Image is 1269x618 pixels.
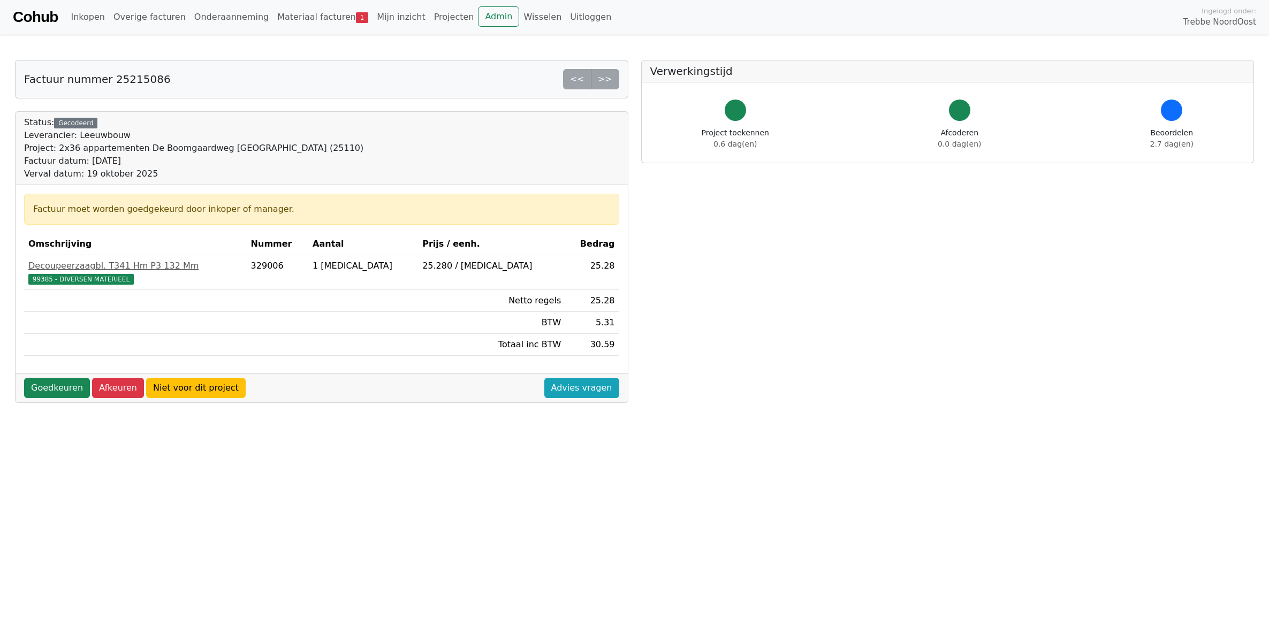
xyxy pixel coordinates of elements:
div: Factuur moet worden goedgekeurd door inkoper of manager. [33,203,610,216]
div: Afcoderen [938,127,981,150]
a: Decoupeerzaagbl. T341 Hm P3 132 Mm99385 - DIVERSEN MATERIEEL [28,260,242,285]
div: Verval datum: 19 oktober 2025 [24,167,363,180]
div: Status: [24,116,363,180]
span: 99385 - DIVERSEN MATERIEEL [28,274,134,285]
div: 25.280 / [MEDICAL_DATA] [422,260,561,272]
a: Overige facturen [109,6,190,28]
td: 25.28 [565,290,619,312]
th: Bedrag [565,233,619,255]
a: Projecten [430,6,478,28]
td: Totaal inc BTW [418,334,565,356]
span: Ingelogd onder: [1202,6,1256,16]
a: Goedkeuren [24,378,90,398]
a: Advies vragen [544,378,619,398]
span: 1 [356,12,368,23]
div: Gecodeerd [54,118,97,128]
a: Onderaanneming [190,6,273,28]
div: Project: 2x36 appartementen De Boomgaardweg [GEOGRAPHIC_DATA] (25110) [24,142,363,155]
h5: Verwerkingstijd [650,65,1245,78]
h5: Factuur nummer 25215086 [24,73,171,86]
td: 5.31 [565,312,619,334]
td: BTW [418,312,565,334]
div: Decoupeerzaagbl. T341 Hm P3 132 Mm [28,260,242,272]
th: Aantal [308,233,418,255]
td: Netto regels [418,290,565,312]
a: Inkopen [66,6,109,28]
th: Prijs / eenh. [418,233,565,255]
span: 2.7 dag(en) [1150,140,1194,148]
td: 30.59 [565,334,619,356]
a: Wisselen [519,6,566,28]
div: Beoordelen [1150,127,1194,150]
th: Nummer [247,233,308,255]
div: Project toekennen [702,127,769,150]
span: 0.0 dag(en) [938,140,981,148]
th: Omschrijving [24,233,247,255]
a: Materiaal facturen1 [273,6,373,28]
a: Mijn inzicht [373,6,430,28]
div: Factuur datum: [DATE] [24,155,363,167]
div: 1 [MEDICAL_DATA] [313,260,414,272]
a: Uitloggen [566,6,615,28]
a: Niet voor dit project [146,378,246,398]
span: Trebbe NoordOost [1183,16,1256,28]
a: Afkeuren [92,378,144,398]
a: Admin [478,6,519,27]
td: 329006 [247,255,308,290]
td: 25.28 [565,255,619,290]
div: Leverancier: Leeuwbouw [24,129,363,142]
span: 0.6 dag(en) [713,140,757,148]
a: Cohub [13,4,58,30]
